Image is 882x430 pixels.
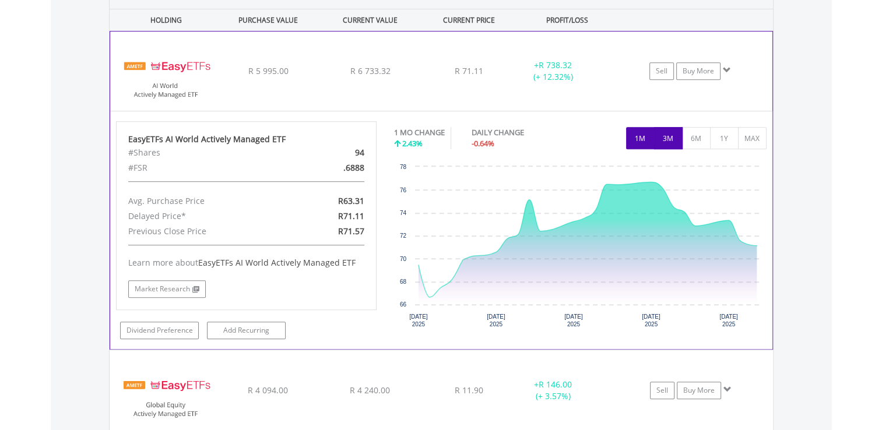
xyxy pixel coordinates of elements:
[338,225,364,237] span: R71.57
[472,138,494,149] span: -0.64%
[409,313,428,327] text: [DATE] 2025
[677,382,721,399] a: Buy More
[682,127,711,149] button: 6M
[400,301,407,308] text: 66
[400,232,407,239] text: 72
[649,62,674,80] a: Sell
[128,133,365,145] div: EasyETFs AI World Actively Managed ETF
[719,313,738,327] text: [DATE] 2025
[626,127,655,149] button: 1M
[738,127,767,149] button: MAX
[110,9,216,31] div: HOLDING
[509,59,596,83] div: + (+ 12.32%)
[676,62,721,80] a: Buy More
[394,161,766,336] svg: Interactive chart
[455,65,483,76] span: R 71.11
[654,127,683,149] button: 3M
[198,257,356,268] span: EasyETFs AI World Actively Managed ETF
[509,379,598,402] div: + (+ 3.57%)
[350,65,390,76] span: R 6 733.32
[400,164,407,170] text: 78
[115,365,216,427] img: TFSA.EASYGE.png
[120,193,289,209] div: Avg. Purchase Price
[289,145,373,160] div: 94
[120,145,289,160] div: #Shares
[338,195,364,206] span: R63.31
[650,382,674,399] a: Sell
[120,209,289,224] div: Delayed Price*
[455,385,483,396] span: R 11.90
[400,256,407,262] text: 70
[120,322,199,339] a: Dividend Preference
[289,160,373,175] div: .6888
[539,379,572,390] span: R 146.00
[400,210,407,216] text: 74
[394,161,767,336] div: Chart. Highcharts interactive chart.
[120,224,289,239] div: Previous Close Price
[564,313,583,327] text: [DATE] 2025
[487,313,505,327] text: [DATE] 2025
[321,9,420,31] div: CURRENT VALUE
[518,9,617,31] div: PROFIT/LOSS
[539,59,572,71] span: R 738.32
[116,46,216,108] img: TFSA.EASYAI.png
[219,9,318,31] div: PURCHASE VALUE
[338,210,364,221] span: R71.11
[248,385,288,396] span: R 4 094.00
[128,257,365,269] div: Learn more about
[402,138,423,149] span: 2.43%
[120,160,289,175] div: #FSR
[400,187,407,193] text: 76
[642,313,660,327] text: [DATE] 2025
[710,127,739,149] button: 1Y
[350,385,390,396] span: R 4 240.00
[422,9,515,31] div: CURRENT PRICE
[248,65,288,76] span: R 5 995.00
[472,127,565,138] div: DAILY CHANGE
[207,322,286,339] a: Add Recurring
[394,127,445,138] div: 1 MO CHANGE
[128,280,206,298] a: Market Research
[400,279,407,285] text: 68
